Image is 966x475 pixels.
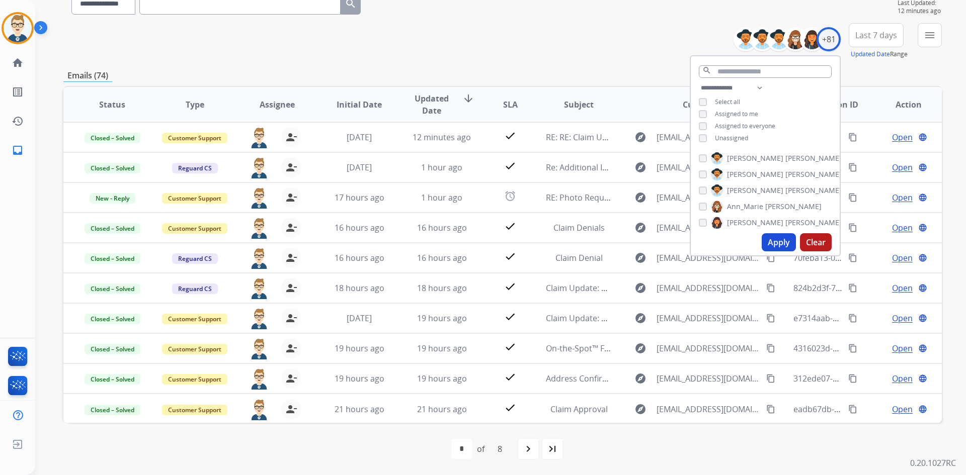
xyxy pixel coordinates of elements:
span: 19 hours ago [335,343,384,354]
span: 16 hours ago [417,252,467,263]
mat-icon: check [504,280,516,293]
div: 8 [490,439,510,459]
mat-icon: check [504,220,516,232]
span: Re: Additional Information Needed [546,162,677,173]
span: Updated Date [409,92,455,117]
span: 4316023d-840b-402c-af3b-5b78c0e4b23a [793,343,948,354]
span: Claim Update: Parts ordered for repair [546,282,693,294]
mat-icon: language [918,253,927,262]
span: [DATE] [347,132,372,143]
mat-icon: content_copy [848,253,857,262]
span: [PERSON_NAME] [727,218,783,228]
span: 16 hours ago [335,252,384,263]
mat-icon: content_copy [848,344,857,353]
img: agent-avatar [249,248,269,269]
span: Reguard CS [172,163,218,173]
mat-icon: check [504,311,516,323]
span: Status [99,99,125,111]
img: agent-avatar [249,399,269,420]
mat-icon: list_alt [12,86,24,98]
span: Open [892,282,913,294]
span: [PERSON_NAME] [727,185,783,196]
mat-icon: person_remove [285,222,297,234]
span: e7314aab-3492-4e45-96c9-43214b124e90 [793,313,949,324]
span: Type [186,99,204,111]
mat-icon: person_remove [285,372,297,385]
span: [EMAIL_ADDRESS][DOMAIN_NAME] [657,161,760,173]
mat-icon: person_remove [285,161,297,173]
mat-icon: language [918,193,927,202]
mat-icon: content_copy [848,374,857,383]
span: Open [892,342,913,354]
span: 21 hours ago [335,404,384,415]
span: 21 hours ago [417,404,467,415]
span: Open [892,372,913,385]
mat-icon: check [504,402,516,414]
span: Customer Support [162,193,227,204]
mat-icon: content_copy [766,374,775,383]
img: agent-avatar [249,187,269,209]
span: 1 hour ago [421,162,462,173]
span: Initial Date [337,99,382,111]
span: Customer Support [162,314,227,324]
mat-icon: content_copy [766,344,775,353]
mat-icon: search [702,66,711,75]
span: [PERSON_NAME] [785,153,842,163]
span: Ann_Marie [727,202,763,212]
mat-icon: language [918,344,927,353]
img: agent-avatar [249,157,269,178]
span: Claim Approval [550,404,608,415]
span: Claim Denial [555,252,603,263]
mat-icon: explore [634,372,647,385]
span: Closed – Solved [85,253,140,264]
span: On-the-Spot™ Fabric Cleaner [546,343,655,354]
span: eadb67db-5f7f-4a31-80a6-d981c12d990d [793,404,947,415]
span: Closed – Solved [85,374,140,385]
mat-icon: check [504,130,516,142]
span: Reguard CS [172,283,218,294]
mat-icon: check [504,341,516,353]
span: Open [892,192,913,204]
span: Customer [683,99,722,111]
span: Closed – Solved [85,405,140,415]
span: 19 hours ago [417,373,467,384]
mat-icon: history [12,115,24,127]
span: 12 minutes ago [413,132,471,143]
mat-icon: home [12,57,24,69]
button: Apply [762,233,796,251]
mat-icon: content_copy [848,133,857,142]
span: [PERSON_NAME] [785,218,842,228]
span: Range [851,50,908,58]
span: RE: Photo Request [546,192,616,203]
span: Claim Update: Parts ordered for repair [546,313,693,324]
mat-icon: explore [634,222,647,234]
mat-icon: content_copy [848,193,857,202]
span: [EMAIL_ADDRESS][DOMAIN_NAME] [657,342,760,354]
span: [EMAIL_ADDRESS][DOMAIN_NAME] [657,252,760,264]
mat-icon: content_copy [848,283,857,293]
span: [DATE] [347,162,372,173]
div: +81 [817,27,841,51]
mat-icon: person_remove [285,252,297,264]
mat-icon: content_copy [848,314,857,323]
p: Emails (74) [63,69,112,82]
span: 18 hours ago [417,282,467,294]
img: agent-avatar [249,368,269,390]
mat-icon: language [918,314,927,323]
span: Closed – Solved [85,163,140,173]
mat-icon: content_copy [766,253,775,262]
span: [EMAIL_ADDRESS][DOMAIN_NAME] [657,403,760,415]
span: 17 hours ago [335,192,384,203]
img: agent-avatar [249,218,269,239]
mat-icon: explore [634,192,647,204]
span: [EMAIL_ADDRESS][DOMAIN_NAME] [657,372,760,385]
span: 19 hours ago [417,343,467,354]
span: Closed – Solved [85,223,140,234]
mat-icon: check [504,160,516,172]
img: agent-avatar [249,338,269,359]
mat-icon: inbox [12,144,24,156]
span: Open [892,312,913,324]
mat-icon: last_page [546,443,558,455]
span: Open [892,161,913,173]
mat-icon: check [504,250,516,262]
